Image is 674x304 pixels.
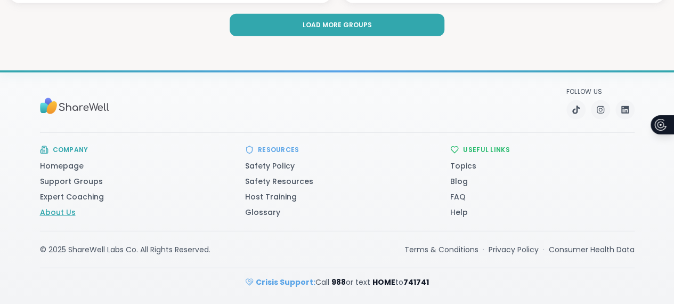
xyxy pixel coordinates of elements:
[40,161,84,171] a: Homepage
[40,191,104,202] a: Expert Coaching
[40,176,103,187] a: Support Groups
[372,277,395,287] strong: HOME
[331,277,346,287] strong: 988
[258,146,299,154] h3: Resources
[245,191,297,202] a: Host Training
[450,161,476,171] a: Topics
[483,244,484,255] span: ·
[245,161,295,171] a: Safety Policy
[543,244,545,255] span: ·
[549,244,635,255] a: Consumer Health Data
[40,93,109,119] img: Sharewell
[230,14,444,36] button: Load more groups
[40,244,210,255] div: © 2025 ShareWell Labs Co. All Rights Reserved.
[303,20,372,30] span: Load more groups
[463,146,510,154] h3: Useful Links
[245,207,280,218] a: Glossary
[450,191,466,202] a: FAQ
[256,277,315,287] strong: Crisis Support:
[403,277,429,287] strong: 741741
[566,100,586,119] a: TikTok
[245,176,313,187] a: Safety Resources
[566,87,635,96] p: Follow Us
[489,244,539,255] a: Privacy Policy
[591,100,610,119] a: Instagram
[53,146,88,154] h3: Company
[615,100,635,119] a: LinkedIn
[256,277,429,287] span: Call or text to
[450,207,468,218] a: Help
[40,207,76,218] a: About Us
[404,244,478,255] a: Terms & Conditions
[450,176,468,187] a: Blog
